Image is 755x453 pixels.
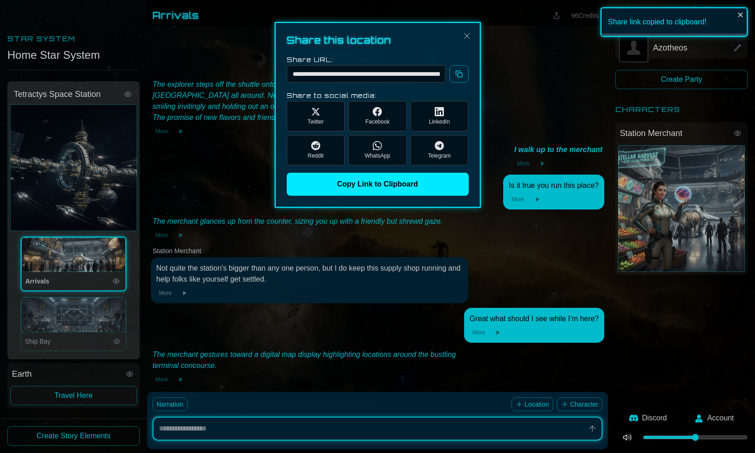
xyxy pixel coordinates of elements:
[287,91,377,99] label: Share to social media:
[287,34,469,47] h2: Share this location
[348,135,407,165] button: WhatsApp
[601,7,748,37] div: Share link copied to clipboard!
[348,101,407,131] button: Facebook
[461,30,472,41] img: Close
[365,118,390,125] span: Facebook
[287,56,333,63] label: Share URL:
[428,152,450,159] span: Telegram
[307,152,324,159] span: Reddit
[287,101,345,131] button: Twitter
[738,11,744,18] button: close
[410,101,469,131] button: LinkedIn
[365,152,390,159] span: WhatsApp
[449,65,469,83] button: Copy to clipboard
[307,118,324,125] span: Twitter
[287,135,345,165] button: Reddit
[410,135,469,165] button: Telegram
[287,173,469,196] button: Copy Link to Clipboard
[429,118,449,125] span: LinkedIn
